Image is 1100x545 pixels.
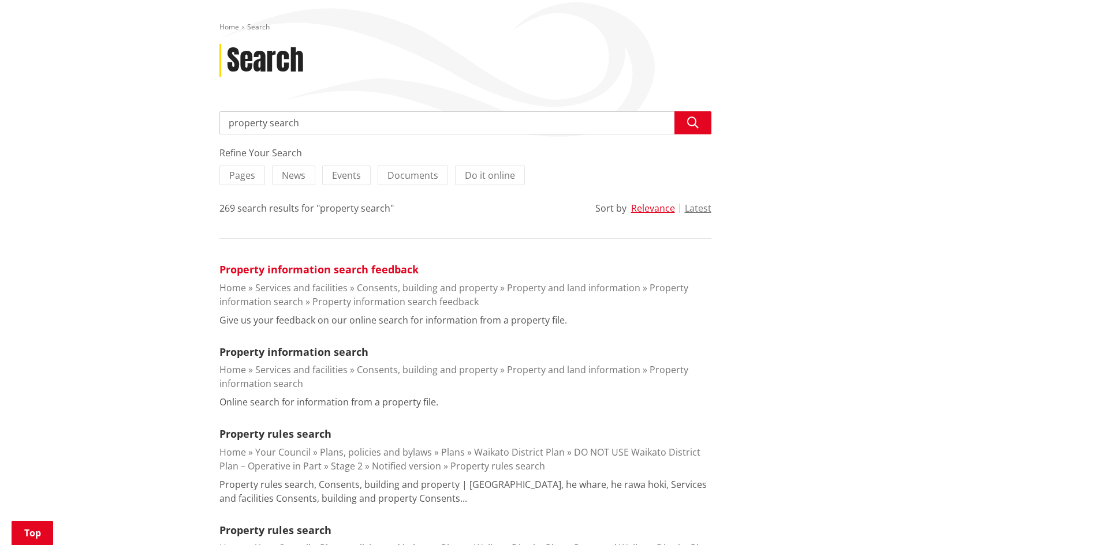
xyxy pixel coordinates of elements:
[219,262,419,276] a: Property information search feedback
[595,201,627,215] div: Sort by
[474,446,565,458] a: Waikato District Plan
[1047,497,1088,538] iframe: Messenger Launcher
[507,363,640,376] a: Property and land information
[219,111,711,134] input: Search input
[282,169,305,182] span: News
[219,427,331,441] a: Property rules search
[219,281,688,308] a: Property information search
[219,22,239,32] a: Home
[357,281,498,294] a: Consents, building and property
[219,146,711,160] div: Refine Your Search
[331,460,363,472] a: Stage 2
[507,281,640,294] a: Property and land information
[219,281,246,294] a: Home
[685,203,711,213] button: Latest
[332,169,361,182] span: Events
[219,446,700,472] a: DO NOT USE Waikato District Plan – Operative in Part
[12,521,53,545] a: Top
[219,313,567,327] p: Give us your feedback on our online search for information from a property file.
[255,446,311,458] a: Your Council
[219,446,246,458] a: Home
[312,295,479,308] a: Property information search feedback
[450,460,545,472] a: Property rules search
[255,281,348,294] a: Services and facilities
[219,478,711,505] p: Property rules search, Consents, building and property | [GEOGRAPHIC_DATA], he whare, he rawa hok...
[372,460,441,472] a: Notified version
[320,446,432,458] a: Plans, policies and bylaws
[227,44,304,77] h1: Search
[357,363,498,376] a: Consents, building and property
[229,169,255,182] span: Pages
[441,446,465,458] a: Plans
[219,22,881,32] nav: breadcrumb
[631,203,675,213] button: Relevance
[219,363,246,376] a: Home
[387,169,438,182] span: Documents
[219,201,394,215] div: 269 search results for "property search"
[247,22,270,32] span: Search
[219,523,331,537] a: Property rules search
[219,395,438,409] p: Online search for information from a property file.
[219,345,368,359] a: Property information search
[255,363,348,376] a: Services and facilities
[465,169,515,182] span: Do it online
[219,363,688,390] a: Property information search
